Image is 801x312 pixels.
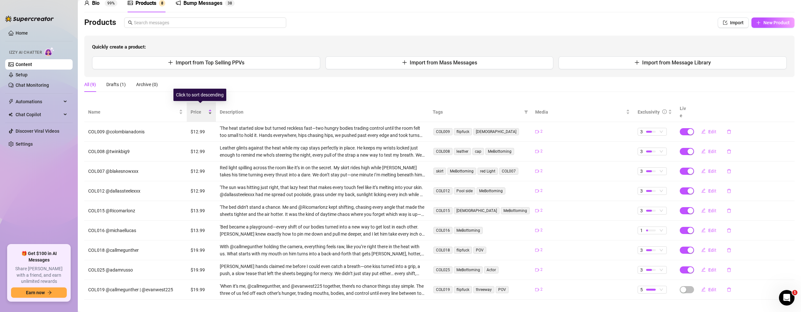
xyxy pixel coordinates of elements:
[472,148,484,155] span: cap
[727,248,731,252] span: delete
[187,142,216,162] td: $12.99
[16,72,28,77] a: Setup
[220,144,425,159] div: Leather glints against the heat while my cap stays perfectly in place. He keeps my wrists locked ...
[8,99,14,104] span: thunderbolt
[756,20,761,25] span: plus
[727,169,731,173] span: delete
[708,208,716,213] span: Edit
[730,20,744,25] span: Import
[701,267,706,272] span: edit
[477,187,505,195] span: MeBottoming
[722,186,736,196] button: delete
[47,290,52,295] span: arrow-right
[433,266,453,273] span: COL025
[634,60,640,65] span: plus
[454,207,500,214] span: [DEMOGRAPHIC_DATA]
[496,286,509,293] span: POV
[727,189,731,193] span: delete
[136,81,158,88] div: Archive (0)
[727,208,731,213] span: delete
[187,221,216,240] td: $13.99
[535,288,539,292] span: video-camera
[433,187,453,195] span: COL012
[16,62,32,67] a: Content
[792,290,797,295] span: 1
[433,247,453,254] span: COL018
[696,245,722,255] button: Edit
[433,286,453,293] span: COL019
[220,204,425,218] div: 'The bed didn’t stand a chance. Me and @Ricomarlonz kept shifting, chasing every angle that made ...
[535,108,625,116] span: Media
[763,20,790,25] span: New Product
[84,17,116,28] h3: Products
[168,60,173,65] span: plus
[11,287,67,298] button: Earn nowarrow-right
[727,287,731,292] span: delete
[535,268,539,272] span: video-camera
[540,227,543,233] span: 2
[84,260,187,280] td: COL025 @adamrusso
[410,60,477,66] span: Import from Mass Messages
[88,108,178,116] span: Name
[84,102,187,122] th: Name
[696,206,722,216] button: Edit
[433,128,453,135] span: COL009
[16,30,28,36] a: Home
[696,225,722,236] button: Edit
[640,148,643,155] span: 3
[220,283,425,297] div: 'When it’s me, @callmegunther, and @evanwest225 together, there’s no chance things stay simple. T...
[535,209,539,213] span: video-camera
[106,81,126,88] div: Drafts (1)
[535,130,539,134] span: video-camera
[708,267,716,273] span: Edit
[723,20,727,25] span: import
[454,187,475,195] span: Pool side
[638,108,660,116] div: Exclusivity
[535,169,539,173] span: video-camera
[751,17,795,28] button: New Product
[722,127,736,137] button: delete
[16,109,62,120] span: Chat Copilot
[701,129,706,134] span: edit
[187,162,216,181] td: $12.99
[524,110,528,114] span: filter
[11,266,67,285] span: Share [PERSON_NAME] with a friend, and earn unlimited rewards
[473,247,486,254] span: POV
[727,268,731,272] span: delete
[84,162,187,181] td: COL007 @blakesnowxxx
[662,109,667,114] span: info-circle
[722,166,736,176] button: delete
[485,148,514,155] span: MeBottoming
[84,181,187,201] td: COL012 @dallassteelexxx
[220,263,425,277] div: [PERSON_NAME] hands claimed me before I could even catch a breath—one kiss turned into a grip, a ...
[84,201,187,221] td: COL015 @Ricomarlonz
[640,247,643,254] span: 3
[535,150,539,153] span: video-camera
[433,227,453,234] span: COL016
[523,107,529,117] span: filter
[447,168,476,175] span: MeBottoming
[540,207,543,214] span: 2
[722,206,736,216] button: delete
[9,50,42,56] span: Izzy AI Chatter
[559,56,787,69] button: Import from Message Library
[220,164,425,178] div: Red light spilling across the room like it’s in on the secret. My skirt rides high while [PERSON_...
[187,102,216,122] th: Price
[477,168,498,175] span: red Light
[722,284,736,295] button: delete
[708,287,716,292] span: Edit
[540,247,543,253] span: 2
[44,47,54,56] img: AI Chatter
[433,108,522,116] span: Tags
[484,266,499,273] span: Actor
[701,188,706,193] span: edit
[640,128,643,135] span: 3
[11,251,67,263] span: 🎁 Get $100 in AI Messages
[701,287,706,292] span: edit
[722,245,736,255] button: delete
[228,1,230,6] span: 3
[220,125,425,139] div: 'The heat started slow but turned reckless fast—two hungry bodies trading control until the room ...
[429,102,531,122] th: Tags
[701,248,706,252] span: edit
[187,201,216,221] td: $13.99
